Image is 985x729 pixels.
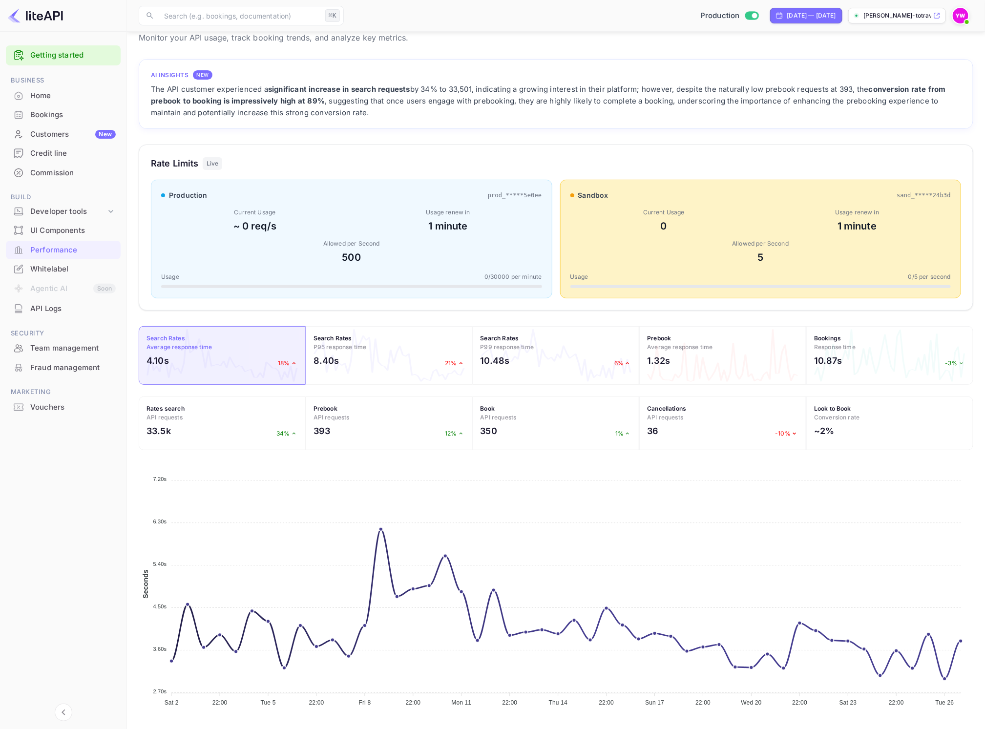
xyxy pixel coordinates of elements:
div: Vouchers [6,398,121,417]
div: ~ 0 req/s [161,219,349,233]
strong: Bookings [814,334,841,342]
strong: Rates search [147,405,185,412]
strong: Look to Book [814,405,851,412]
strong: Prebook [647,334,671,342]
tspan: 5.40s [153,561,167,567]
div: New [95,130,116,139]
span: 0 / 5 per second [908,272,951,281]
tspan: 2.70s [153,688,167,694]
h2: 1.32s [647,354,670,367]
span: Average response time [647,343,713,351]
div: Getting started [6,45,121,65]
button: Collapse navigation [55,704,72,721]
tspan: Sat 2 [165,700,179,707]
a: Commission [6,164,121,182]
div: Allowed per Second [570,239,951,248]
div: Developer tools [30,206,106,217]
div: [DATE] — [DATE] [787,11,836,20]
h2: 10.87s [814,354,842,367]
tspan: Sat 23 [839,700,857,707]
div: 1 minute [355,219,542,233]
div: Usage renew in [355,208,542,217]
h2: 350 [481,424,497,437]
span: Build [6,192,121,203]
div: Team management [30,343,116,354]
a: Bookings [6,105,121,124]
strong: Book [481,405,495,412]
p: 1% [615,429,631,438]
p: 18% [278,359,297,368]
a: Team management [6,339,121,357]
div: Vouchers [30,402,116,413]
tspan: 22:00 [695,700,711,707]
tspan: 4.50s [153,604,167,609]
div: Credit line [30,148,116,159]
h2: ~2% [814,424,834,437]
span: API requests [647,414,683,421]
div: Current Usage [570,208,758,217]
div: Commission [6,164,121,183]
span: Conversion rate [814,414,859,421]
tspan: 22:00 [503,700,518,707]
span: Usage [570,272,588,281]
div: NEW [193,70,212,80]
div: 1 minute [763,219,951,233]
div: Whitelabel [30,264,116,275]
tspan: Thu 14 [549,700,567,707]
div: UI Components [30,225,116,236]
span: P99 response time [481,343,534,351]
tspan: Wed 20 [741,700,762,707]
a: API Logs [6,299,121,317]
tspan: 6.30s [153,519,167,524]
h2: 393 [314,424,330,437]
a: Getting started [30,50,116,61]
tspan: 22:00 [309,700,324,707]
p: 21% [445,359,464,368]
div: Current Usage [161,208,349,217]
span: Marketing [6,387,121,397]
div: Fraud management [6,358,121,377]
div: Whitelabel [6,260,121,279]
a: Performance [6,241,121,259]
div: Bookings [30,109,116,121]
h2: 36 [647,424,658,437]
div: Home [6,86,121,105]
a: Whitelabel [6,260,121,278]
span: 0 / 30000 per minute [484,272,542,281]
p: [PERSON_NAME]-totravel... [863,11,931,20]
span: Response time [814,343,856,351]
tspan: Sun 17 [645,700,664,707]
div: Commission [30,167,116,179]
div: Customers [30,129,116,140]
a: CustomersNew [6,125,121,143]
tspan: 22:00 [889,700,904,707]
a: UI Components [6,221,121,239]
div: Allowed per Second [161,239,542,248]
tspan: 3.60s [153,646,167,652]
span: Security [6,328,121,339]
text: Seconds [142,570,150,599]
div: 0 [570,219,758,233]
tspan: Mon 11 [451,700,471,707]
div: 500 [161,250,542,265]
div: UI Components [6,221,121,240]
div: Credit line [6,144,121,163]
h2: 33.5k [147,424,171,437]
tspan: Tue 5 [261,700,276,707]
div: Home [30,90,116,102]
h3: Rate Limits [151,157,199,170]
tspan: 22:00 [599,700,614,707]
span: production [169,190,208,200]
a: Vouchers [6,398,121,416]
span: Usage [161,272,179,281]
div: Usage renew in [763,208,951,217]
div: Bookings [6,105,121,125]
strong: Search Rates [147,334,185,342]
div: Performance [30,245,116,256]
p: -3% [945,359,965,368]
p: 34% [276,429,297,438]
div: The API customer experienced a by 34% to 33,501, indicating a growing interest in their platform;... [151,83,961,119]
div: Team management [6,339,121,358]
h4: AI Insights [151,71,189,80]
